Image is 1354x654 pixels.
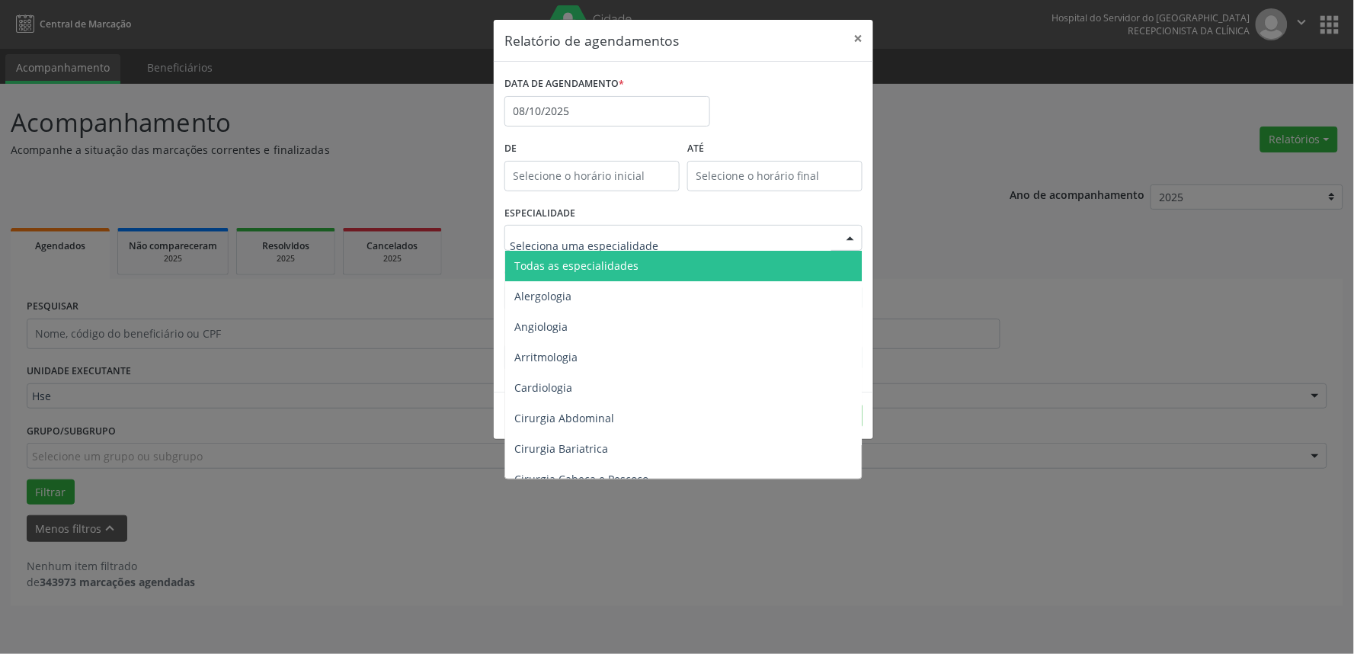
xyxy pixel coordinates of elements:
span: Cardiologia [514,380,572,395]
label: ATÉ [687,137,863,161]
input: Seleciona uma especialidade [510,230,831,261]
input: Selecione uma data ou intervalo [504,96,710,127]
span: Arritmologia [514,350,578,364]
label: ESPECIALIDADE [504,202,575,226]
span: Cirurgia Abdominal [514,411,614,425]
button: Close [843,20,873,57]
label: De [504,137,680,161]
span: Todas as especialidades [514,258,639,273]
input: Selecione o horário final [687,161,863,191]
h5: Relatório de agendamentos [504,30,679,50]
span: Cirurgia Cabeça e Pescoço [514,472,648,486]
input: Selecione o horário inicial [504,161,680,191]
label: DATA DE AGENDAMENTO [504,72,624,96]
span: Angiologia [514,319,568,334]
span: Cirurgia Bariatrica [514,441,608,456]
span: Alergologia [514,289,571,303]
